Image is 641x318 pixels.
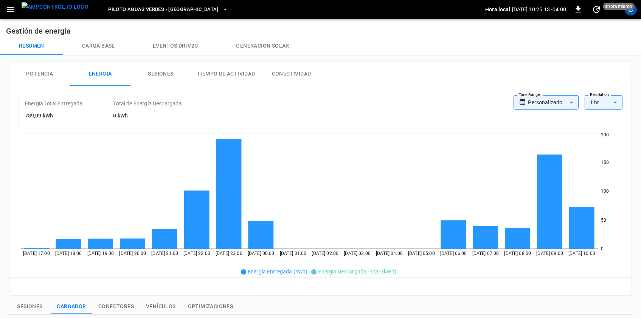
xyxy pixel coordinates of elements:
tspan: [DATE] 10:00 [568,251,595,256]
tspan: [DATE] 22:00 [183,251,210,256]
tspan: [DATE] 05:00 [408,251,435,256]
label: Resolution [590,92,609,98]
button: Piloto Aguas Verdes - [GEOGRAPHIC_DATA] [105,2,231,17]
button: show latest charge points [51,299,92,315]
button: Sesiones [130,62,191,86]
h6: 0 kWh [113,112,182,120]
label: Time Range [519,92,540,98]
p: [DATE] 10:25:13 -04:00 [512,6,566,13]
tspan: [DATE] 02:00 [312,251,339,256]
tspan: [DATE] 23:00 [216,251,242,256]
button: Eventos DR/V2G [134,37,217,55]
div: Personalizado [528,95,579,110]
button: show latest vehicles [140,299,182,315]
button: Energía [70,62,130,86]
tspan: [DATE] 01:00 [280,251,307,256]
tspan: [DATE] 06:00 [440,251,467,256]
button: Conectividad [261,62,322,86]
tspan: 100 [601,188,609,194]
tspan: [DATE] 19:00 [87,251,114,256]
button: Potencia [9,62,70,86]
tspan: [DATE] 00:00 [248,251,275,256]
tspan: [DATE] 20:00 [120,251,146,256]
span: Energía Entregada (kWh) [248,269,307,275]
p: Energía Total Entregada [25,100,82,107]
img: ampcontrol.io logo [22,2,88,12]
h6: 789,09 kWh [25,112,82,120]
tspan: [DATE] 09:00 [536,251,563,256]
button: Tiempo de Actividad [191,62,261,86]
tspan: [DATE] 07:00 [472,251,499,256]
button: Carga base [63,37,134,55]
button: show latest sessions [9,299,51,315]
tspan: [DATE] 21:00 [151,251,178,256]
p: Hora local [485,6,511,13]
tspan: 200 [601,132,609,137]
tspan: 50 [601,218,606,223]
tspan: [DATE] 08:00 [504,251,531,256]
button: show latest optimizations [182,299,239,315]
p: Total de Energía Descargada [113,100,182,107]
button: set refresh interval [590,3,602,15]
div: 1 hr [585,95,622,110]
tspan: [DATE] 04:00 [376,251,403,256]
span: Piloto Aguas Verdes - [GEOGRAPHIC_DATA] [108,5,219,14]
button: show latest connectors [92,299,140,315]
span: Energía Descargada - V2G (kWh) [318,269,396,275]
span: ahora mismo [603,3,634,10]
tspan: [DATE] 18:00 [55,251,82,256]
button: Generación solar [217,37,308,55]
tspan: 150 [601,160,609,165]
tspan: [DATE] 03:00 [344,251,371,256]
tspan: [DATE] 17:00 [23,251,50,256]
tspan: 0 [601,246,604,252]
